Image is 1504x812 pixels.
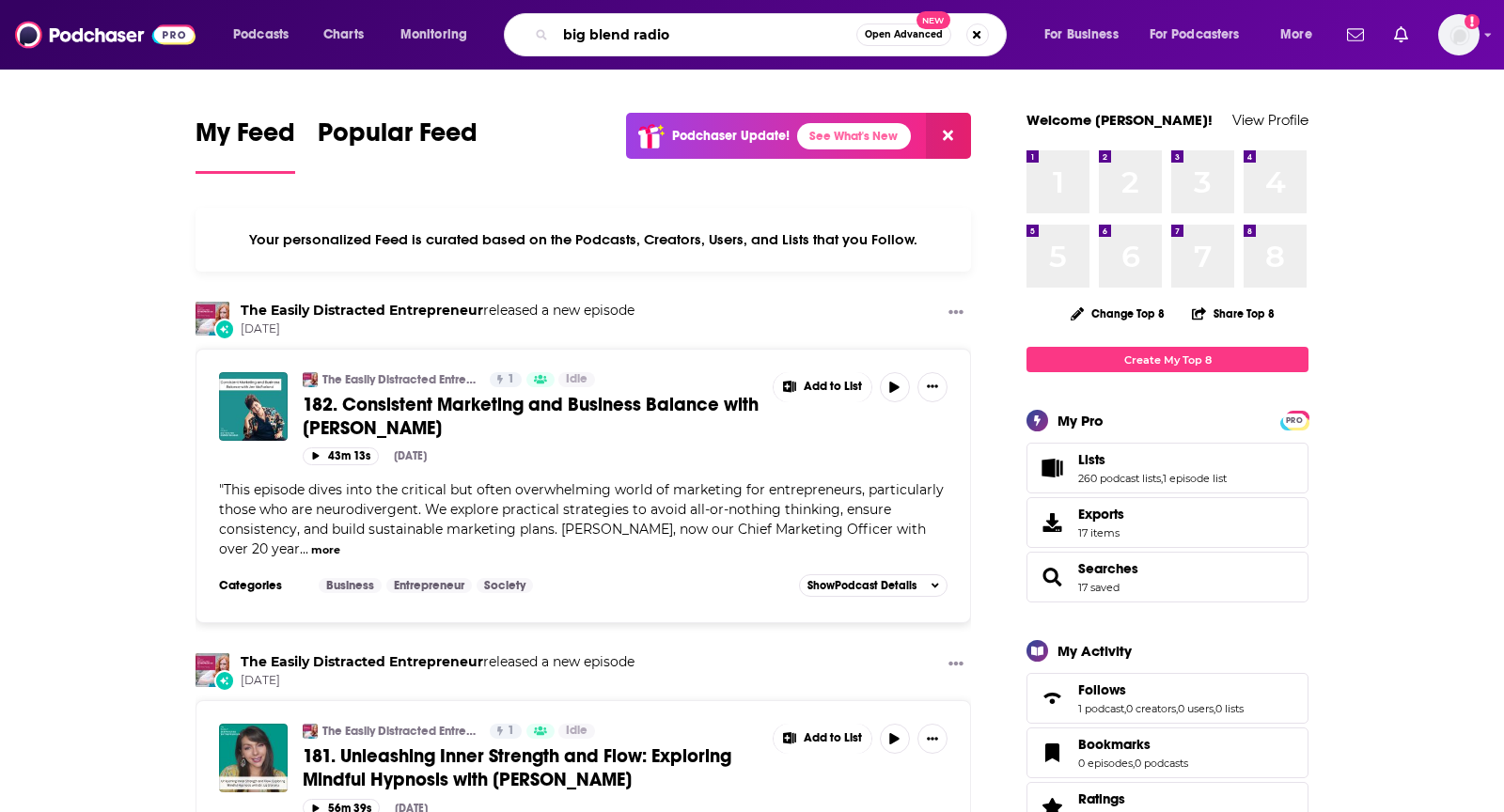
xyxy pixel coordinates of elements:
span: For Business [1044,22,1119,48]
span: Charts [323,22,364,48]
a: Idle [558,724,595,739]
button: Show profile menu [1438,14,1480,55]
span: Follows [1078,681,1126,698]
span: , [1133,757,1135,770]
span: Searches [1026,552,1308,602]
span: , [1176,702,1178,715]
a: Searches [1078,560,1138,577]
a: The Easily Distracted Entrepreneur [303,724,318,739]
span: Bookmarks [1078,736,1151,753]
div: Your personalized Feed is curated based on the Podcasts, Creators, Users, and Lists that you Follow. [196,208,971,272]
span: , [1124,702,1126,715]
a: The Easily Distracted Entrepreneur [322,372,478,387]
a: Idle [558,372,595,387]
span: Lists [1078,451,1105,468]
button: Show More Button [917,372,948,402]
span: Add to List [804,731,862,745]
div: Search podcasts, credits, & more... [522,13,1025,56]
span: 1 [508,370,514,389]
span: Ratings [1078,790,1125,807]
a: Business [319,578,382,593]
a: 17 saved [1078,581,1120,594]
span: , [1161,472,1163,485]
span: For Podcasters [1150,22,1240,48]
a: Follows [1078,681,1244,698]
span: Monitoring [400,22,467,48]
span: PRO [1283,414,1306,428]
a: 182. Consistent Marketing and Business Balance with [PERSON_NAME] [303,393,760,440]
a: 1 podcast [1078,702,1124,715]
a: Welcome [PERSON_NAME]! [1026,111,1213,129]
span: Idle [566,370,587,389]
a: See What's New [797,123,911,149]
a: 0 lists [1215,702,1244,715]
p: Podchaser Update! [672,128,790,144]
a: The Easily Distracted Entrepreneur [241,302,483,319]
span: [DATE] [241,673,634,689]
button: more [311,542,340,558]
span: , [1214,702,1215,715]
button: Open AdvancedNew [856,23,951,46]
button: Show More Button [774,372,871,402]
a: Ratings [1078,790,1188,807]
a: 181. Unleashing Inner Strength and Flow: Exploring Mindful Hypnosis with [PERSON_NAME] [303,744,760,791]
a: Lists [1078,451,1227,468]
span: New [916,11,950,29]
a: View Profile [1232,111,1308,129]
span: Bookmarks [1026,727,1308,778]
button: open menu [387,20,492,50]
span: 17 items [1078,526,1124,539]
a: Lists [1033,455,1071,481]
a: 0 users [1178,702,1214,715]
a: 0 podcasts [1135,757,1188,770]
img: 182. Consistent Marketing and Business Balance with Jen McFarland [219,372,288,441]
a: 0 creators [1126,702,1176,715]
h3: released a new episode [241,302,634,320]
a: Create My Top 8 [1026,347,1308,372]
a: The Easily Distracted Entrepreneur [241,653,483,670]
span: Exports [1033,509,1071,536]
div: New Episode [214,319,235,339]
span: My Feed [196,117,295,160]
a: Charts [311,20,375,50]
button: open menu [1137,20,1267,50]
a: Bookmarks [1033,740,1071,766]
span: 182. Consistent Marketing and Business Balance with [PERSON_NAME] [303,393,759,440]
a: Show notifications dropdown [1339,19,1371,51]
span: Add to List [804,380,862,394]
a: 1 episode list [1163,472,1227,485]
div: New Episode [214,670,235,691]
button: open menu [1031,20,1142,50]
a: Exports [1026,497,1308,548]
img: The Easily Distracted Entrepreneur [303,372,318,387]
a: 1 [490,372,522,387]
span: 181. Unleashing Inner Strength and Flow: Exploring Mindful Hypnosis with [PERSON_NAME] [303,744,731,791]
span: Open Advanced [865,30,943,39]
span: More [1280,22,1312,48]
span: Logged in as TeemsPR [1438,14,1480,55]
a: The Easily Distracted Entrepreneur [322,724,478,739]
span: 1 [508,722,514,741]
h3: Categories [219,578,304,593]
span: This episode dives into the critical but often overwhelming world of marketing for entrepreneurs,... [219,481,944,557]
span: Podcasts [233,22,289,48]
a: Entrepreneur [386,578,472,593]
a: The Easily Distracted Entrepreneur [196,302,229,336]
div: [DATE] [394,449,427,462]
a: Show notifications dropdown [1386,19,1416,51]
div: My Activity [1057,642,1132,660]
img: The Easily Distracted Entrepreneur [196,653,229,687]
span: Show Podcast Details [807,579,916,592]
a: My Feed [196,117,295,174]
span: Popular Feed [318,117,478,160]
a: Bookmarks [1078,736,1188,753]
a: Popular Feed [318,117,478,174]
span: Follows [1026,673,1308,724]
button: ShowPodcast Details [799,574,948,597]
button: Share Top 8 [1191,295,1276,332]
span: Exports [1078,506,1124,523]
